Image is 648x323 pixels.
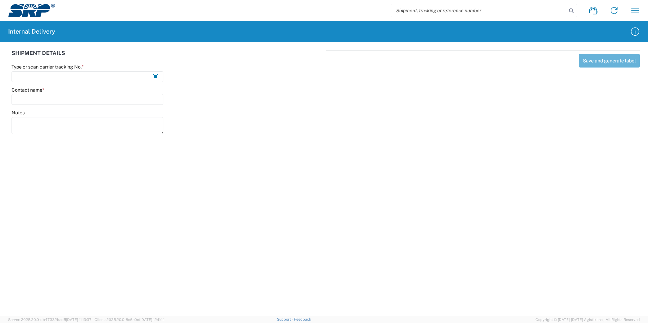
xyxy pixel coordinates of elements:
span: Server: 2025.20.0-db47332bad5 [8,318,92,322]
label: Contact name [12,87,44,93]
span: Copyright © [DATE]-[DATE] Agistix Inc., All Rights Reserved [535,317,640,323]
label: Type or scan carrier tracking No. [12,64,84,70]
div: SHIPMENT DETAILS [12,50,322,64]
a: Support [277,317,294,321]
h2: Internal Delivery [8,27,55,36]
input: Shipment, tracking or reference number [391,4,567,17]
a: Feedback [294,317,311,321]
span: [DATE] 12:11:14 [140,318,165,322]
span: [DATE] 11:13:37 [66,318,92,322]
label: Notes [12,110,25,116]
img: srp [8,4,55,17]
span: Client: 2025.20.0-8c6e0cf [95,318,165,322]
